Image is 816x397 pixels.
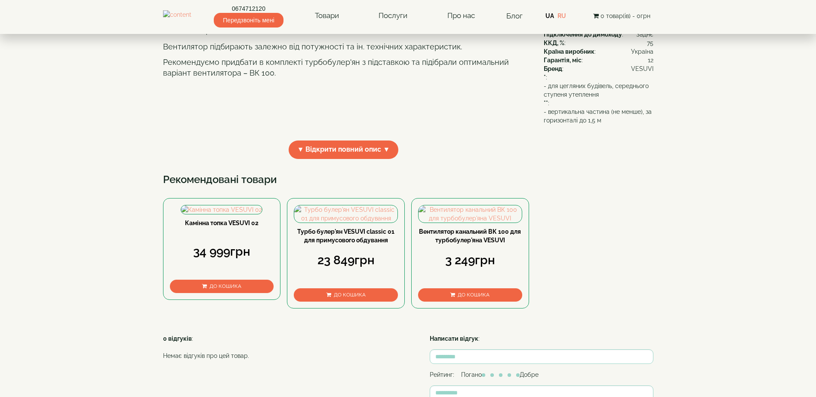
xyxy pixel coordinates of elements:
span: - для цегляних будівель, середнього ступеня утеплення [544,82,653,99]
img: Камінна топка VESUVI 02 [181,205,262,214]
span: Заднє [636,30,653,39]
span: VESUVI [631,64,653,73]
span: Передзвоніть мені [214,13,283,27]
b: ККД, % [544,40,564,46]
div: : [544,47,653,56]
button: 0 товар(ів) - 0грн [591,11,653,21]
a: Послуги [370,6,416,26]
span: Україна [631,47,653,56]
div: 23 849грн [294,252,398,269]
a: Камінна топка VESUVI 02 [185,220,259,226]
div: 3 249грн [418,252,522,269]
span: До кошика [334,292,366,298]
span: 12 [648,56,653,64]
span: ▼ Відкрити повний опис ▼ [289,140,399,159]
div: Рейтинг: Погано Добре [430,370,653,379]
h3: Рекомендовані товари [163,174,653,185]
p: Рекомендуємо придбати в комплекті турбобулер'ян з підставкою та підібрали оптимальний варіант вен... [163,57,524,79]
strong: Написати відгук [430,335,478,342]
a: 0674712120 [214,4,283,13]
div: : [430,334,653,343]
span: - вертикальна частина (не менше), за горизонталі до 1,5 м [544,107,653,125]
div: : [544,64,653,73]
span: 75 [647,39,653,47]
span: 0 товар(ів) - 0грн [600,12,650,19]
a: Про нас [439,6,483,26]
button: До кошика [418,288,522,302]
a: Блог [506,12,523,20]
div: 34 999грн [170,243,274,260]
div: : [544,56,653,64]
div: : [163,334,408,364]
span: До кошика [458,292,490,298]
b: Гарантія, міс [544,57,582,64]
b: Країна виробник [544,48,594,55]
button: До кошика [170,280,274,293]
span: До кошика [209,283,241,289]
button: До кошика [294,288,398,302]
strong: 0 відгуків [163,335,192,342]
a: Турбо булер'ян VESUVI classic 01 для примусового обдування [297,228,394,244]
a: Вентилятор канальний ВК 100 для турбобулер'яна VESUVI [419,228,521,244]
div: : [544,82,653,107]
b: Бренд [544,65,562,72]
a: RU [557,12,566,19]
b: Підключення до димоходу [544,31,622,38]
a: UA [545,12,554,19]
div: : [544,39,653,47]
img: Турбо булер'ян VESUVI classic 01 для примусового обдування [294,205,397,223]
div: : [544,73,653,82]
img: content [163,10,191,21]
img: Вентилятор канальний ВК 100 для турбобулер'яна VESUVI [419,205,522,223]
p: Вентилятор підбирають залежно від потужності та ін. технічних характеристик. [163,41,524,52]
p: Немає відгуків про цей товар. [163,351,408,360]
div: : [544,30,653,39]
a: Товари [306,6,348,26]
